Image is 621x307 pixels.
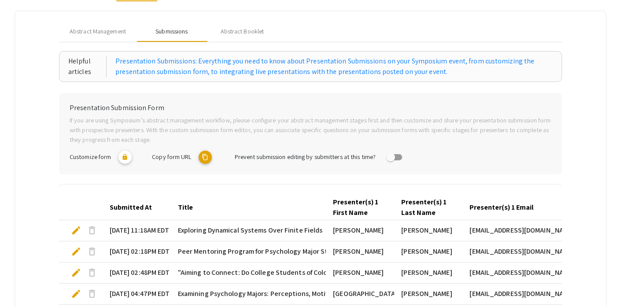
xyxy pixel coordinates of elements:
mat-cell: [PERSON_NAME] [326,263,394,284]
div: Presenter(s) 1 Email [469,202,541,213]
div: Presenter(s) 1 Last Name [401,197,447,218]
span: Prevent submission editing by submitters at this time? [235,152,376,161]
mat-cell: [PERSON_NAME] [394,263,462,284]
span: "Aiming to Connect: Do College Students of Color Feel as Though They Belong in the Psychology Maj... [178,267,501,278]
mat-cell: [EMAIL_ADDRESS][DOMAIN_NAME] [462,284,568,305]
mat-cell: [DATE] 02:18PM EDT [103,241,171,263]
mat-cell: [GEOGRAPHIC_DATA] [326,284,394,305]
span: Customize form [70,152,111,160]
div: Title [178,202,201,213]
div: Presenter(s) 1 Email [469,202,533,213]
p: If you are using Symposium’s abstract management workflow, please configure your abstract managem... [70,115,551,144]
span: edit [71,267,81,278]
span: Copy form URL [152,152,191,160]
mat-cell: [DATE] 11:18AM EDT [103,220,171,241]
span: Exploring Dynamical Systems Over Finite Fields [178,225,323,236]
div: Helpful articles [68,56,107,77]
mat-cell: [PERSON_NAME] [326,241,394,263]
div: Submissions [155,27,188,36]
span: Abstract Management [70,27,126,36]
mat-icon: lock [118,151,132,164]
span: delete [87,246,97,257]
div: Presenter(s) 1 First Name [333,197,379,218]
span: delete [87,267,97,278]
mat-cell: [PERSON_NAME] [394,220,462,241]
span: edit [71,246,81,257]
div: Abstract Booklet [221,27,264,36]
mat-cell: [EMAIL_ADDRESS][DOMAIN_NAME] [462,220,568,241]
mat-cell: [DATE] 04:47PM EDT [103,284,171,305]
mat-cell: [EMAIL_ADDRESS][DOMAIN_NAME] [462,263,568,284]
mat-icon: copy URL [199,151,212,164]
span: edit [71,225,81,236]
span: Peer Mentoring Program for Psychology Major Students: A Promising Prospect [178,246,419,257]
div: Presenter(s) 1 Last Name [401,197,455,218]
div: Presenter(s) 1 First Name [333,197,387,218]
span: delete [87,289,97,299]
a: Presentation Submissions: Everything you need to know about Presentation Submissions on your Symp... [115,56,553,77]
mat-cell: [EMAIL_ADDRESS][DOMAIN_NAME] [462,241,568,263]
mat-cell: [PERSON_NAME] [394,241,462,263]
span: edit [71,289,81,299]
mat-cell: [PERSON_NAME] [394,284,462,305]
mat-cell: [PERSON_NAME] [326,220,394,241]
mat-cell: [DATE] 02:48PM EDT [103,263,171,284]
span: Examining Psychology Majors: Perceptions, Motivations & Goals [178,289,373,299]
div: Title [178,202,193,213]
span: delete [87,225,97,236]
div: Submitted At [110,202,160,213]
h6: Presentation Submission Form [70,104,551,112]
div: Submitted At [110,202,152,213]
iframe: Chat [7,267,37,300]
